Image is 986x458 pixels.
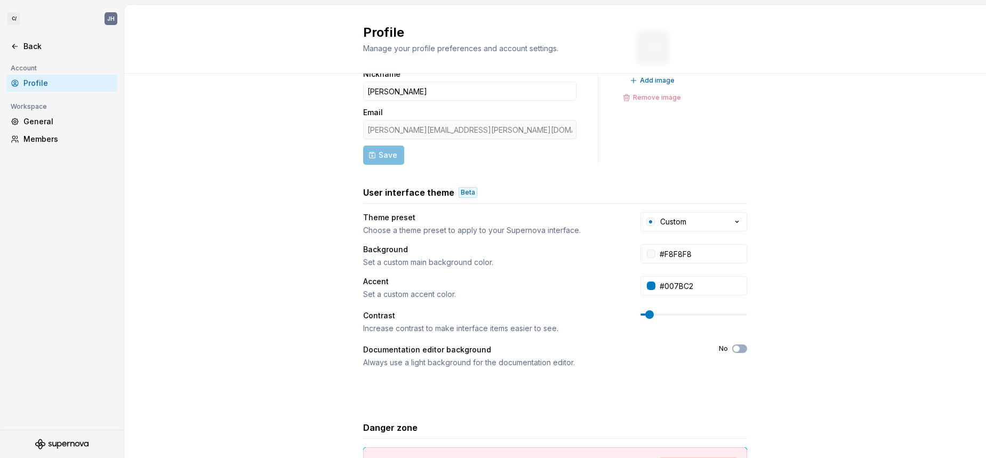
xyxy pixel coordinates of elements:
h2: Profile [363,24,734,41]
div: C/ [7,12,20,25]
button: Custom [640,212,747,231]
div: Set a custom main background color. [363,257,621,268]
div: Back [23,41,113,52]
div: Always use a light background for the documentation editor. [363,357,700,368]
div: Background [363,244,621,255]
button: C/JH [2,7,122,30]
div: Choose a theme preset to apply to your Supernova interface. [363,225,621,236]
a: Back [6,38,117,55]
span: Add image [640,76,675,85]
div: Beta [459,187,477,198]
label: Email [363,107,383,118]
div: JH [107,14,115,23]
div: Documentation editor background [363,344,700,355]
a: Profile [6,75,117,92]
span: Manage your profile preferences and account settings. [363,44,558,53]
div: Profile [23,78,113,89]
div: Workspace [6,100,51,113]
h3: User interface theme [363,186,454,199]
label: No [719,344,728,353]
div: Members [23,134,113,144]
button: Add image [627,73,679,88]
input: #FFFFFF [655,244,747,263]
div: Theme preset [363,212,621,223]
h3: Danger zone [363,421,418,434]
a: General [6,113,117,130]
div: Account [6,62,41,75]
div: Increase contrast to make interface items easier to see. [363,323,621,334]
div: Custom [660,216,686,227]
div: Contrast [363,310,621,321]
label: Nickname [363,69,400,79]
div: Set a custom accent color. [363,289,621,300]
svg: Supernova Logo [35,439,89,449]
div: General [23,116,113,127]
a: Members [6,131,117,148]
input: #104FC6 [655,276,747,295]
div: Accent [363,276,621,287]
